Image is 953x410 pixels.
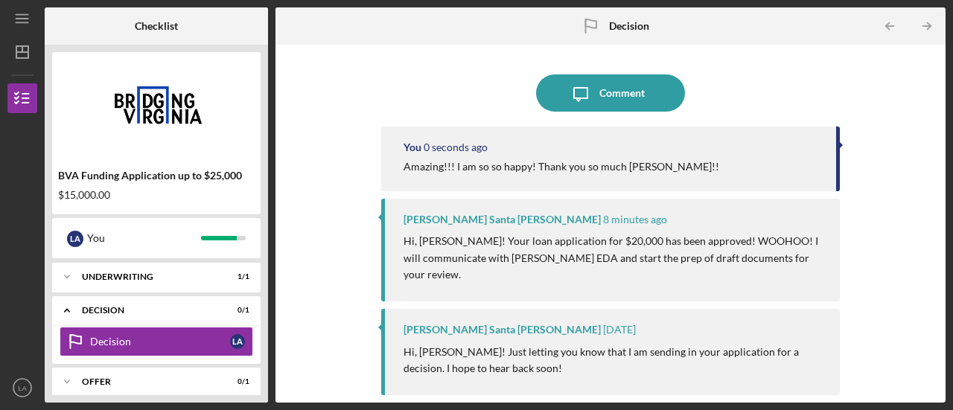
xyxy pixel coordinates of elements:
b: Checklist [135,20,178,32]
div: You [404,141,421,153]
div: Offer [82,377,212,386]
div: [PERSON_NAME] Santa [PERSON_NAME] [404,214,601,225]
b: Decision [609,20,649,32]
button: Comment [536,74,685,112]
div: L A [67,231,83,247]
button: LA [7,373,37,403]
p: Hi, [PERSON_NAME]! Just letting you know that I am sending in your application for a decision. I ... [404,344,825,377]
p: Hi, [PERSON_NAME]! Your loan application for $20,000 has been approved! WOOHOO! I will communicat... [404,233,825,283]
div: Underwriting [82,272,212,281]
time: 2025-09-10 13:41 [603,324,636,336]
time: 2025-09-29 19:13 [603,214,667,225]
div: 0 / 1 [223,377,249,386]
div: 1 / 1 [223,272,249,281]
div: [PERSON_NAME] Santa [PERSON_NAME] [404,324,601,336]
img: Product logo [52,60,261,149]
time: 2025-09-29 19:22 [424,141,488,153]
div: $15,000.00 [58,189,255,201]
div: Decision [82,306,212,315]
div: You [87,225,201,251]
text: LA [18,384,27,392]
div: Decision [90,336,230,347]
div: BVA Funding Application up to $25,000 [58,170,255,182]
div: L A [230,334,245,349]
div: 0 / 1 [223,306,249,315]
div: Comment [599,74,645,112]
div: Amazing!!! I am so so happy! Thank you so much [PERSON_NAME]!! [404,161,719,173]
a: DecisionLA [60,327,253,356]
